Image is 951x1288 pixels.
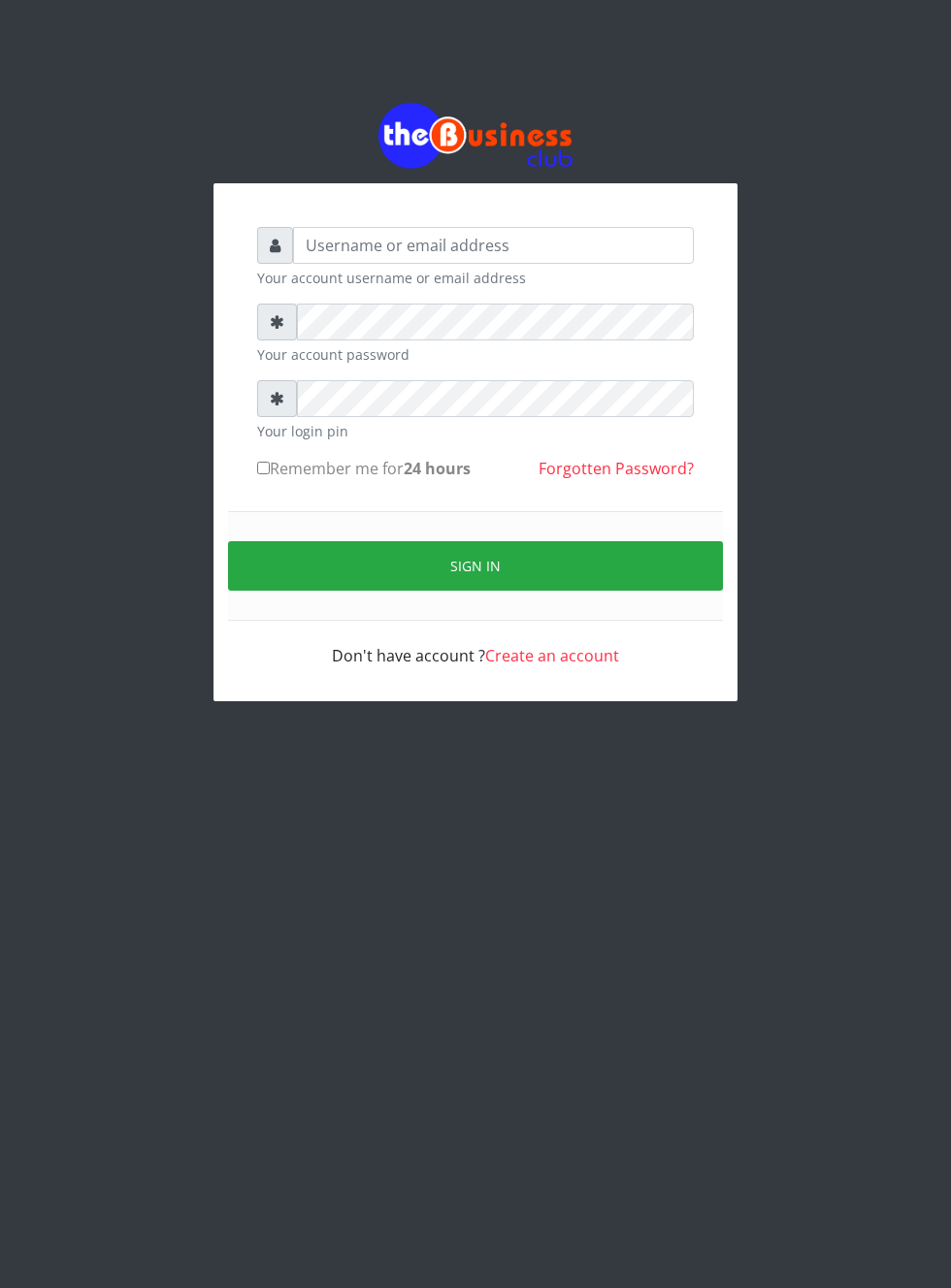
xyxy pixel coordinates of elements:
[485,645,619,666] a: Create an account
[293,227,694,264] input: Username or email address
[257,268,694,288] small: Your account username or email address
[257,457,471,480] label: Remember me for
[539,458,694,479] a: Forgotten Password?
[257,621,694,667] div: Don't have account ?
[228,541,723,591] button: Sign in
[257,462,270,474] input: Remember me for24 hours
[257,344,694,365] small: Your account password
[257,421,694,441] small: Your login pin
[404,458,471,479] b: 24 hours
